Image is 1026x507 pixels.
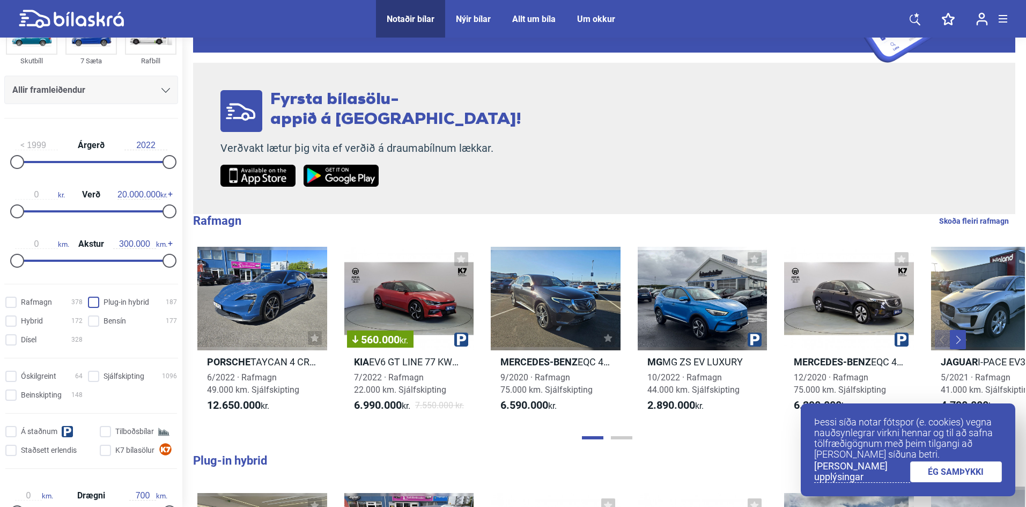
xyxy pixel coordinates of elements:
span: Allir framleiðendur [12,83,85,98]
span: Drægni [75,491,108,500]
a: MgMG ZS EV LUXURY10/2022 · Rafmagn44.000 km. Sjálfskipting2.890.000kr. [638,247,767,422]
a: Mercedes-BenzEQC 400 4MATIC PURE12/2020 · Rafmagn75.000 km. Sjálfskipting6.290.000kr. [784,247,914,422]
span: km. [15,239,69,249]
b: Rafmagn [193,214,241,227]
span: 7.550.000 kr. [415,399,464,412]
h2: EQC 400 4MATIC PROGRESSIVE [491,356,621,368]
b: Plug-in hybrid [193,454,267,467]
span: Verð [79,190,103,199]
span: Plug-in hybrid [104,297,149,308]
span: Dísel [21,334,36,346]
b: 2.890.000 [647,399,695,412]
b: 6.990.000 [354,399,402,412]
b: 6.590.000 [500,399,548,412]
span: km. [113,239,167,249]
button: Page 2 [611,436,632,439]
span: 172 [71,315,83,327]
span: 148 [71,390,83,401]
span: Akstur [76,240,107,248]
span: kr. [500,399,557,412]
span: 187 [166,297,177,308]
span: Á staðnum [21,426,57,437]
b: Mercedes-Benz [794,356,871,368]
span: 7/2022 · Rafmagn 22.000 km. Sjálfskipting [354,372,446,395]
span: Staðsett erlendis [21,445,77,456]
span: 560.000 [352,334,408,345]
a: Allt um bíla [512,14,556,24]
span: 177 [166,315,177,327]
a: 560.000kr.KiaEV6 GT LINE 77 KWH AWD7/2022 · Rafmagn22.000 km. Sjálfskipting6.990.000kr.7.550.000 kr. [344,247,474,422]
span: kr. [647,399,704,412]
b: Mercedes-Benz [500,356,578,368]
span: 328 [71,334,83,346]
a: Nýir bílar [456,14,491,24]
span: 378 [71,297,83,308]
b: Mg [647,356,662,368]
span: Sjálfskipting [104,371,144,382]
span: Hybrid [21,315,43,327]
b: 4.790.000 [941,399,988,412]
span: kr. [117,190,167,200]
span: 10/2022 · Rafmagn 44.000 km. Sjálfskipting [647,372,740,395]
span: K7 bílasölur [115,445,154,456]
div: Rafbíll [125,55,176,67]
button: Next [950,330,966,349]
h2: TAYCAN 4 CROSS TURISMO [197,356,327,368]
span: 9/2020 · Rafmagn 75.000 km. Sjálfskipting [500,372,593,395]
span: 6/2022 · Rafmagn 49.000 km. Sjálfskipting [207,372,299,395]
b: Kia [354,356,369,368]
a: ÉG SAMÞYKKI [910,461,1002,482]
span: kr. [794,399,850,412]
span: Árgerð [75,141,107,150]
h2: MG ZS EV LUXURY [638,356,767,368]
span: Óskilgreint [21,371,56,382]
b: 12.650.000 [207,399,261,412]
span: Fyrsta bílasölu- appið á [GEOGRAPHIC_DATA]! [270,92,521,128]
button: Previous [935,330,951,349]
a: Skoða fleiri rafmagn [939,214,1009,228]
b: Porsche [207,356,250,368]
span: Beinskipting [21,390,62,401]
button: Page 1 [582,436,603,439]
span: Bensín [104,315,126,327]
h2: EV6 GT LINE 77 KWH AWD [344,356,474,368]
a: Notaðir bílar [387,14,434,24]
a: Um okkur [577,14,615,24]
span: kr. [15,190,65,200]
a: [PERSON_NAME] upplýsingar [814,461,910,483]
div: Skutbíll [6,55,57,67]
span: Rafmagn [21,297,52,308]
h2: EQC 400 4MATIC PURE [784,356,914,368]
a: Mercedes-BenzEQC 400 4MATIC PROGRESSIVE9/2020 · Rafmagn75.000 km. Sjálfskipting6.590.000kr. [491,247,621,422]
span: kr. [400,335,408,346]
span: 64 [75,371,83,382]
span: kr. [941,399,997,412]
span: kr. [354,399,410,412]
div: 7 Sæta [65,55,117,67]
span: Tilboðsbílar [115,426,154,437]
b: Jaguar [941,356,978,368]
a: PorscheTAYCAN 4 CROSS TURISMO6/2022 · Rafmagn49.000 km. Sjálfskipting12.650.000kr. [197,247,327,422]
b: 6.290.000 [794,399,842,412]
span: kr. [207,399,269,412]
p: Þessi síða notar fótspor (e. cookies) vegna nauðsynlegrar virkni hennar og til að safna tölfræðig... [814,417,1002,460]
span: 12/2020 · Rafmagn 75.000 km. Sjálfskipting [794,372,886,395]
p: Verðvakt lætur þig vita ef verðið á draumabílnum lækkar. [220,142,521,155]
span: 1096 [162,371,177,382]
span: km. [129,491,167,501]
img: user-login.svg [976,12,988,26]
span: km. [15,491,53,501]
